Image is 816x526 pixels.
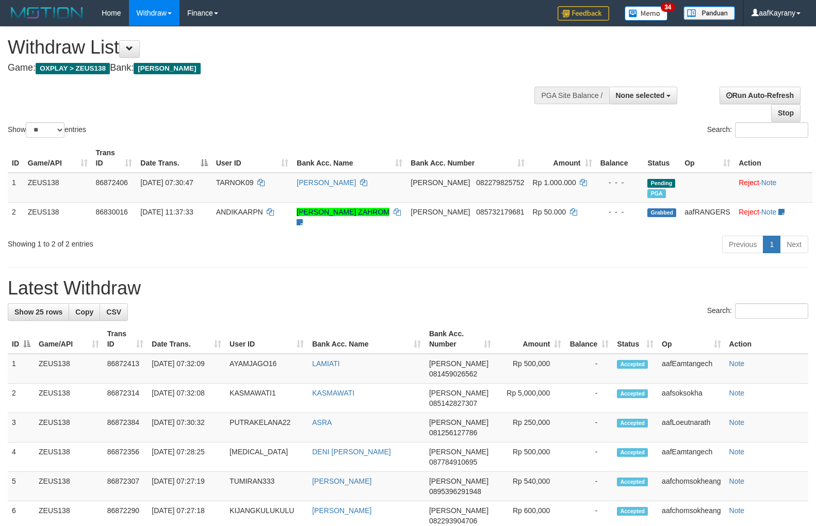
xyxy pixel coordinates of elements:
[429,506,488,515] span: [PERSON_NAME]
[729,418,745,426] a: Note
[565,354,613,384] td: -
[495,324,566,354] th: Amount: activate to sort column ascending
[148,472,225,501] td: [DATE] 07:27:19
[707,122,808,138] label: Search:
[735,143,812,173] th: Action
[429,487,481,496] span: Copy 0895396291948 to clipboard
[8,63,534,73] h4: Game: Bank:
[617,389,648,398] span: Accepted
[429,429,477,437] span: Copy 081256127786 to clipboard
[720,87,801,104] a: Run Auto-Refresh
[429,399,477,407] span: Copy 085142827307 to clipboard
[617,419,648,428] span: Accepted
[609,87,678,104] button: None selected
[411,208,470,216] span: [PERSON_NAME]
[722,236,763,253] a: Previous
[96,178,128,187] span: 86872406
[617,360,648,369] span: Accepted
[35,413,103,442] td: ZEUS138
[103,324,148,354] th: Trans ID: activate to sort column ascending
[75,308,93,316] span: Copy
[476,178,524,187] span: Copy 082279825752 to clipboard
[35,324,103,354] th: Game/API: activate to sort column ascending
[647,179,675,188] span: Pending
[297,178,356,187] a: [PERSON_NAME]
[735,202,812,232] td: ·
[739,178,759,187] a: Reject
[558,6,609,21] img: Feedback.jpg
[134,63,200,74] span: [PERSON_NAME]
[617,478,648,486] span: Accepted
[69,303,100,321] a: Copy
[406,143,528,173] th: Bank Acc. Number: activate to sort column ascending
[647,189,665,198] span: Marked by aafchomsokheang
[617,448,648,457] span: Accepted
[8,354,35,384] td: 1
[225,384,308,413] td: KASMAWATI1
[148,324,225,354] th: Date Trans.: activate to sort column ascending
[658,354,725,384] td: aafEamtangech
[429,389,488,397] span: [PERSON_NAME]
[476,208,524,216] span: Copy 085732179681 to clipboard
[495,354,566,384] td: Rp 500,000
[683,6,735,20] img: panduan.png
[312,418,332,426] a: ASRA
[24,202,92,232] td: ZEUS138
[148,354,225,384] td: [DATE] 07:32:09
[35,384,103,413] td: ZEUS138
[8,122,86,138] label: Show entries
[596,143,644,173] th: Balance
[308,324,425,354] th: Bank Acc. Name: activate to sort column ascending
[429,477,488,485] span: [PERSON_NAME]
[35,442,103,472] td: ZEUS138
[225,413,308,442] td: PUTRAKELANA22
[312,506,371,515] a: [PERSON_NAME]
[8,278,808,299] h1: Latest Withdraw
[140,178,193,187] span: [DATE] 07:30:47
[225,442,308,472] td: [MEDICAL_DATA]
[292,143,406,173] th: Bank Acc. Name: activate to sort column ascending
[729,477,745,485] a: Note
[658,442,725,472] td: aafEamtangech
[92,143,137,173] th: Trans ID: activate to sort column ascending
[495,442,566,472] td: Rp 500,000
[429,458,477,466] span: Copy 087784910695 to clipboard
[148,413,225,442] td: [DATE] 07:30:32
[729,448,745,456] a: Note
[534,87,609,104] div: PGA Site Balance /
[312,477,371,485] a: [PERSON_NAME]
[761,208,777,216] a: Note
[8,143,24,173] th: ID
[8,235,332,249] div: Showing 1 to 2 of 2 entries
[312,389,354,397] a: KASMAWATI
[495,413,566,442] td: Rp 250,000
[658,472,725,501] td: aafchomsokheang
[625,6,668,21] img: Button%20Memo.svg
[616,91,665,100] span: None selected
[613,324,658,354] th: Status: activate to sort column ascending
[533,208,566,216] span: Rp 50.000
[212,143,293,173] th: User ID: activate to sort column ascending
[35,354,103,384] td: ZEUS138
[148,442,225,472] td: [DATE] 07:28:25
[8,442,35,472] td: 4
[661,3,675,12] span: 34
[26,122,64,138] select: Showentries
[8,303,69,321] a: Show 25 rows
[312,448,390,456] a: DENI [PERSON_NAME]
[225,354,308,384] td: AYAMJAGO16
[680,202,735,232] td: aafRANGERS
[771,104,801,122] a: Stop
[225,324,308,354] th: User ID: activate to sort column ascending
[148,384,225,413] td: [DATE] 07:32:08
[425,324,495,354] th: Bank Acc. Number: activate to sort column ascending
[24,143,92,173] th: Game/API: activate to sort column ascending
[312,359,339,368] a: LAMIATI
[411,178,470,187] span: [PERSON_NAME]
[600,177,640,188] div: - - -
[8,324,35,354] th: ID: activate to sort column descending
[617,507,648,516] span: Accepted
[565,442,613,472] td: -
[761,178,777,187] a: Note
[14,308,62,316] span: Show 25 rows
